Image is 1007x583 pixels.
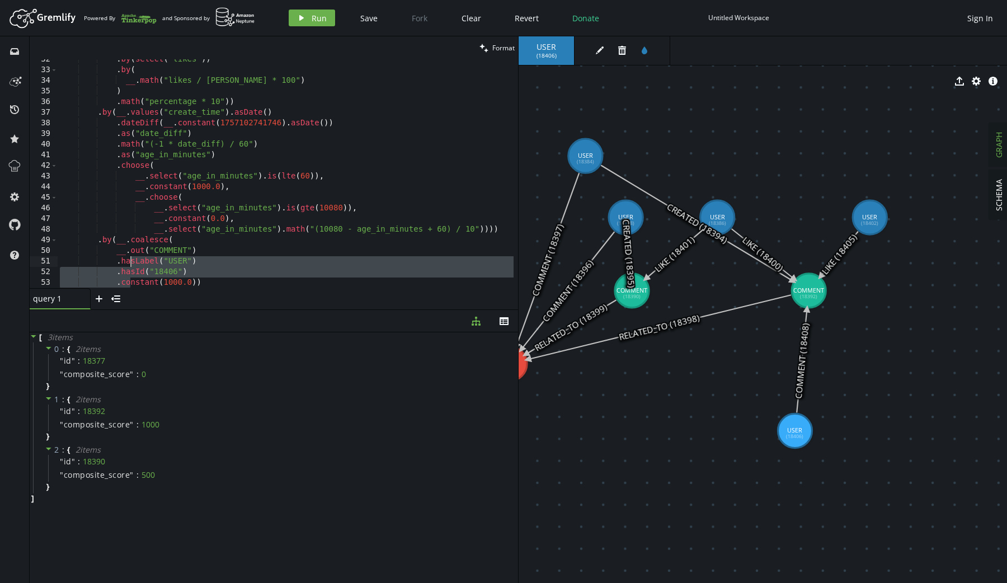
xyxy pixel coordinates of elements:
div: Untitled Workspace [708,13,769,22]
div: 49 [30,235,58,246]
span: " [72,456,76,467]
span: " [60,406,64,416]
span: Save [360,13,378,23]
span: } [45,482,49,492]
span: 2 item s [76,394,101,405]
span: { [67,445,70,455]
span: 2 [54,444,59,455]
div: 38 [30,118,58,129]
div: 50 [30,246,58,256]
tspan: COMMENT [793,286,824,294]
span: } [45,431,49,441]
span: composite_score [64,420,130,430]
div: 34 [30,76,58,86]
button: Revert [506,10,547,26]
span: " [60,419,64,430]
div: 39 [30,129,58,139]
div: 51 [30,256,58,267]
span: USER [530,42,563,52]
img: AWS Neptune [215,7,255,27]
span: : [137,369,139,379]
div: 0 [142,369,146,379]
span: id [64,457,72,467]
span: : [78,406,80,416]
tspan: USER [862,213,877,221]
span: " [60,469,64,480]
div: 35 [30,86,58,97]
span: : [62,445,65,455]
span: Revert [515,13,539,23]
span: SCHEMA [994,179,1004,211]
span: ( 18406 ) [537,52,557,59]
span: query 1 [33,293,78,304]
div: 40 [30,139,58,150]
div: 41 [30,150,58,161]
span: " [72,355,76,366]
span: " [60,456,64,467]
span: Clear [462,13,481,23]
span: : [137,470,139,480]
tspan: USER [787,426,802,434]
button: Clear [453,10,490,26]
div: 18392 [83,406,105,416]
div: and Sponsored by [162,7,255,29]
div: 33 [30,65,58,76]
span: " [130,419,134,430]
span: 2 item s [76,444,101,455]
tspan: USER [710,213,725,221]
div: 43 [30,171,58,182]
span: Format [492,43,515,53]
span: id [64,356,72,366]
div: 47 [30,214,58,224]
div: Powered By [84,8,157,28]
span: : [62,394,65,405]
tspan: USER [618,213,633,221]
text: CREATED (18395) [620,219,637,289]
tspan: (18390) [623,293,641,300]
span: { [67,344,70,354]
div: 52 [30,267,58,278]
div: 32 [30,54,58,65]
span: GRAPH [994,132,1004,158]
span: ] [30,493,34,504]
span: id [64,406,72,416]
span: 1 [54,394,59,405]
div: 18377 [83,356,105,366]
span: " [60,369,64,379]
span: : [62,344,65,354]
span: 2 item s [76,344,101,354]
div: 36 [30,97,58,107]
span: " [130,369,134,379]
button: Save [352,10,386,26]
div: 48 [30,224,58,235]
div: 42 [30,161,58,171]
tspan: (18402) [861,220,878,227]
span: " [130,469,134,480]
span: 0 [54,344,59,354]
button: Run [289,10,335,26]
div: 1000 [142,420,159,430]
tspan: (18392) [800,293,817,300]
span: " [60,355,64,366]
tspan: (18406) [786,433,803,440]
span: composite_score [64,470,130,480]
span: " [72,406,76,416]
tspan: (18386) [709,220,726,227]
tspan: USER [578,151,593,159]
div: 46 [30,203,58,214]
span: Run [312,13,327,23]
span: } [45,381,49,391]
span: Fork [412,13,427,23]
button: Donate [564,10,608,26]
button: Sign In [962,10,999,26]
span: 3 item s [48,332,73,342]
div: 53 [30,278,58,288]
div: 37 [30,107,58,118]
span: composite_score [64,369,130,379]
tspan: (18388) [617,220,634,227]
span: : [78,457,80,467]
button: Fork [403,10,436,26]
span: [ [39,332,42,342]
span: Donate [572,13,599,23]
div: 44 [30,182,58,192]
